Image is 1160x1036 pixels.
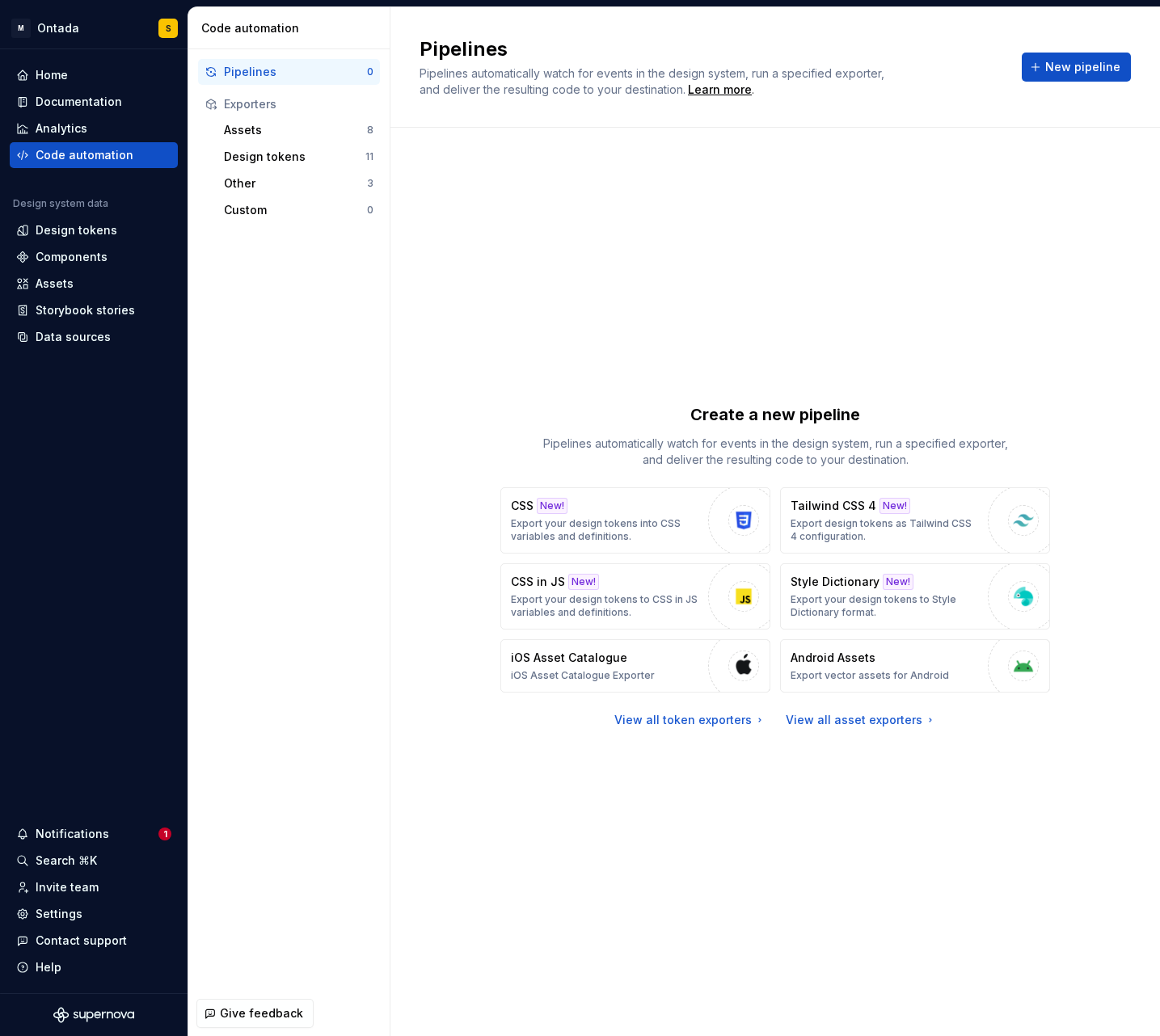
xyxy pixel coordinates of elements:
p: Tailwind CSS 4 [791,498,876,514]
button: New pipeline [1022,53,1131,82]
button: MOntadaS [3,11,184,45]
h2: Pipelines [420,36,1002,62]
div: M [11,19,31,38]
div: Components [36,249,108,265]
button: Contact support [10,928,178,954]
a: View all token exporters [614,712,766,728]
a: Analytics [10,116,178,141]
a: View all asset exporters [786,712,937,728]
div: Contact support [36,933,127,949]
div: New! [879,498,910,514]
div: Code automation [36,147,133,163]
div: 3 [367,177,373,190]
p: Create a new pipeline [690,403,860,426]
p: Export your design tokens to Style Dictionary format. [791,593,980,619]
a: Learn more [688,82,752,98]
div: 8 [367,124,373,137]
button: CSSNew!Export your design tokens into CSS variables and definitions. [500,487,770,554]
div: Assets [36,276,74,292]
div: Ontada [37,20,79,36]
span: . [685,84,754,96]
div: Settings [36,906,82,922]
p: iOS Asset Catalogue Exporter [511,669,655,682]
div: 0 [367,204,373,217]
a: Documentation [10,89,178,115]
button: Other3 [217,171,380,196]
button: iOS Asset CatalogueiOS Asset Catalogue Exporter [500,639,770,693]
a: Assets [10,271,178,297]
a: Settings [10,901,178,927]
button: Tailwind CSS 4New!Export design tokens as Tailwind CSS 4 configuration. [780,487,1050,554]
button: Style DictionaryNew!Export your design tokens to Style Dictionary format. [780,563,1050,630]
div: New! [537,498,567,514]
p: Export design tokens as Tailwind CSS 4 configuration. [791,517,980,543]
div: S [166,22,171,35]
div: Custom [224,202,367,218]
div: Exporters [224,96,373,112]
div: Documentation [36,94,122,110]
a: Data sources [10,324,178,350]
a: Components [10,244,178,270]
div: New! [568,574,599,590]
div: Analytics [36,120,87,137]
div: Code automation [201,20,383,36]
p: Pipelines automatically watch for events in the design system, run a specified exporter, and deli... [533,436,1018,468]
button: Android AssetsExport vector assets for Android [780,639,1050,693]
p: Android Assets [791,650,875,666]
div: Design tokens [36,222,117,238]
p: iOS Asset Catalogue [511,650,627,666]
div: Home [36,67,68,83]
button: Help [10,954,178,980]
div: Other [224,175,367,192]
button: Pipelines0 [198,59,380,85]
span: New pipeline [1045,59,1120,75]
span: 1 [158,828,171,840]
button: Assets8 [217,117,380,143]
div: Storybook stories [36,302,135,318]
a: Invite team [10,874,178,900]
div: Invite team [36,879,99,895]
p: CSS in JS [511,574,565,590]
div: Assets [224,122,367,138]
a: Code automation [10,142,178,168]
a: Design tokens [10,217,178,243]
svg: Supernova Logo [53,1007,134,1023]
p: Export your design tokens into CSS variables and definitions. [511,517,700,543]
p: Export vector assets for Android [791,669,949,682]
button: Give feedback [196,999,314,1028]
div: Design tokens [224,149,365,165]
div: Help [36,959,61,975]
div: 0 [367,65,373,78]
div: New! [883,574,913,590]
div: Data sources [36,329,111,345]
p: CSS [511,498,534,514]
a: Home [10,62,178,88]
button: CSS in JSNew!Export your design tokens to CSS in JS variables and definitions. [500,563,770,630]
div: Search ⌘K [36,853,97,869]
div: Design system data [13,197,108,210]
p: Style Dictionary [791,574,879,590]
a: Storybook stories [10,297,178,323]
span: Pipelines automatically watch for events in the design system, run a specified exporter, and deli... [420,66,888,96]
button: Notifications1 [10,821,178,847]
button: Search ⌘K [10,848,178,874]
p: Export your design tokens to CSS in JS variables and definitions. [511,593,700,619]
span: Give feedback [220,1005,303,1021]
button: Design tokens11 [217,144,380,170]
button: Custom0 [217,197,380,223]
div: 11 [365,150,373,163]
div: Notifications [36,826,109,842]
div: Pipelines [224,64,367,80]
